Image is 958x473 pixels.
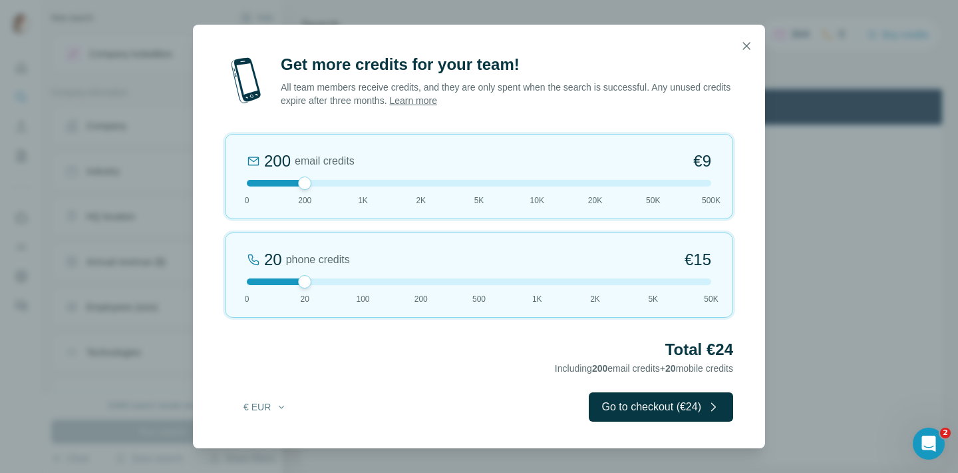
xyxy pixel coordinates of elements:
span: 200 [592,363,607,374]
button: € EUR [234,395,296,419]
span: 5K [648,293,658,305]
button: Go to checkout (€24) [589,392,733,422]
span: 2 [940,428,951,438]
span: 200 [298,195,311,207]
span: 20K [588,195,602,207]
p: All team members receive credits, and they are only spent when the search is successful. Any unus... [281,81,733,107]
span: 20 [301,293,309,305]
h2: Total €24 [225,339,733,360]
span: 10K [530,195,544,207]
span: €9 [693,151,711,172]
span: 0 [245,195,249,207]
span: Including email credits + mobile credits [555,363,733,374]
span: 2K [416,195,426,207]
span: 2K [590,293,600,305]
div: 200 [264,151,291,172]
div: 20 [264,249,282,270]
span: 1K [532,293,542,305]
img: mobile-phone [225,54,267,107]
span: 0 [245,293,249,305]
span: 50K [646,195,660,207]
a: Learn more [389,95,437,106]
span: 1K [358,195,368,207]
span: 500 [472,293,486,305]
span: email credits [295,153,355,169]
span: 50K [704,293,718,305]
span: 20 [665,363,676,374]
span: 100 [356,293,369,305]
span: 5K [474,195,484,207]
span: 200 [414,293,428,305]
span: phone credits [286,252,350,268]
span: 500K [702,195,720,207]
iframe: Intercom live chat [913,428,945,460]
div: Watch our October Product update [229,3,412,32]
span: €15 [685,249,711,270]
